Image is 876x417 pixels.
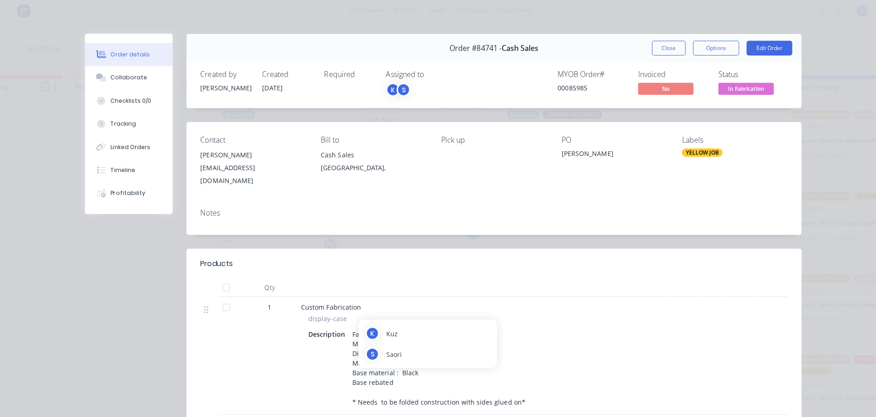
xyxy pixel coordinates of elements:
[318,150,423,163] div: Cash Sales
[713,73,782,82] div: Status
[266,303,269,313] span: 1
[299,304,358,312] span: Custom Fabrication
[363,327,377,341] div: K
[677,138,782,147] div: Labels
[383,350,399,360] span: Saori
[741,44,786,58] button: Edit Order
[260,86,280,95] span: [DATE]
[199,85,249,95] div: [PERSON_NAME]
[318,138,423,147] div: Bill to
[199,73,249,82] div: Created by
[322,73,372,82] div: Required
[688,44,734,58] button: Options
[199,163,304,189] div: [EMAIL_ADDRESS][DOMAIN_NAME]
[383,85,397,99] div: K
[199,150,304,163] div: [PERSON_NAME]
[318,150,423,180] div: Cash Sales[GEOGRAPHIC_DATA],
[383,73,475,82] div: Assigned to
[346,328,525,409] div: Fabrication of Display Case Material : 4.5mm clear acrylic Dimensions outside Measurements : 660W...
[318,163,423,176] div: [GEOGRAPHIC_DATA],
[110,191,144,199] div: Profitability
[553,73,622,82] div: MYOB Order #
[84,92,171,115] button: Checklists 0/0
[677,150,717,159] div: YELLOW JOB
[110,99,150,107] div: Checklists 0/0
[199,210,782,219] div: Notes
[498,47,535,56] span: Cash Sales
[84,115,171,138] button: Tracking
[446,47,498,56] span: Order #84741 -
[84,69,171,92] button: Collaborate
[394,85,407,99] div: S
[633,85,688,97] span: No
[84,183,171,206] button: Profitability
[110,145,149,153] div: Linked Orders
[383,85,407,99] button: KS
[199,138,304,147] div: Contact
[633,73,702,82] div: Invoiced
[84,46,171,69] button: Order details
[199,259,231,270] div: Products
[306,328,346,341] div: Description
[84,138,171,161] button: Linked Orders
[557,138,662,147] div: PO
[110,53,149,61] div: Order details
[199,150,304,189] div: [PERSON_NAME][EMAIL_ADDRESS][DOMAIN_NAME]
[713,85,768,97] span: In Fabrication
[260,73,311,82] div: Created
[383,329,395,339] span: Kuz
[363,348,377,361] div: S
[438,138,543,147] div: Pick up
[306,315,344,324] span: display-case
[110,76,146,84] div: Collaborate
[84,161,171,183] button: Timeline
[240,279,295,298] div: Qty
[110,122,135,130] div: Tracking
[110,168,134,176] div: Timeline
[713,85,768,99] button: In Fabrication
[647,44,680,58] button: Close
[553,85,622,95] div: 00085985
[557,150,662,163] div: [PERSON_NAME]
